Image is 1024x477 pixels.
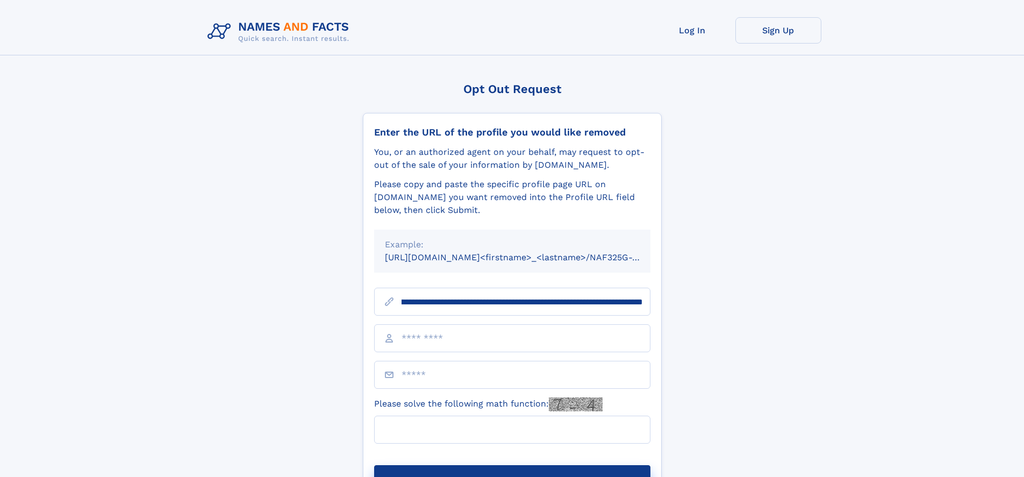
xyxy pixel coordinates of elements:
[374,178,650,217] div: Please copy and paste the specific profile page URL on [DOMAIN_NAME] you want removed into the Pr...
[363,82,662,96] div: Opt Out Request
[203,17,358,46] img: Logo Names and Facts
[649,17,735,44] a: Log In
[374,397,603,411] label: Please solve the following math function:
[374,126,650,138] div: Enter the URL of the profile you would like removed
[385,238,640,251] div: Example:
[385,252,671,262] small: [URL][DOMAIN_NAME]<firstname>_<lastname>/NAF325G-xxxxxxxx
[735,17,821,44] a: Sign Up
[374,146,650,172] div: You, or an authorized agent on your behalf, may request to opt-out of the sale of your informatio...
